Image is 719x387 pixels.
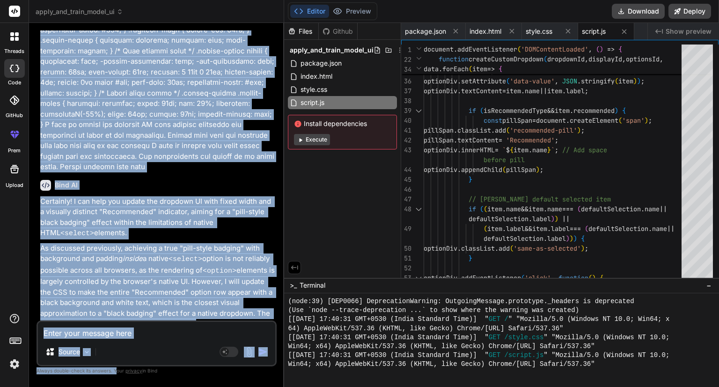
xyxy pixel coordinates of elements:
span: item [506,87,521,95]
span: Win64; x64) AppleWebKit/537.36 (KHTML, like Gecko) Chrome/[URL] Safari/537.36" [288,360,594,369]
span: ) [536,165,540,174]
span: ) [592,274,596,282]
div: 51 [401,253,411,263]
span: item [547,87,562,95]
span: ) [600,45,603,53]
span: . [648,224,652,233]
span: style.css [300,84,328,95]
span: } [469,175,472,184]
span: const [484,116,502,125]
span: => [487,65,495,73]
span: label [506,224,525,233]
span: . [543,205,547,213]
span: { [581,234,585,243]
span: ( [585,224,588,233]
span: pillSpan [424,126,454,134]
div: 36 [401,76,411,86]
span: ( [484,224,487,233]
span: Win64; x64) AppleWebKit/537.36 (KHTML, like Gecko) Chrome/[URL] Safari/537.36" [288,342,594,351]
span: 'span' [622,116,645,125]
span: ` [551,146,555,154]
span: add [499,244,510,253]
div: 45 [401,175,411,185]
span: name [547,205,562,213]
span: { [510,146,514,154]
button: Download [612,4,665,19]
span: GET [489,333,500,342]
button: Preview [329,5,375,18]
span: optionDiv [424,244,457,253]
span: ; [641,77,645,85]
span: label [566,87,585,95]
span: style.css [526,27,552,36]
div: 49 [401,224,411,234]
span: displayId [588,55,622,63]
span: 'DOMContentLoaded' [521,45,588,53]
span: , [555,77,558,85]
span: === [570,224,581,233]
span: ( [596,45,600,53]
div: Click to collapse the range. [412,106,425,116]
span: 64) AppleWebKit/537.36 (KHTML, like Gecko) Chrome/[URL] Safari/537.36" [288,324,563,333]
span: JSON [562,77,577,85]
span: item [555,106,570,115]
span: name [506,205,521,213]
span: innerHTML [461,146,495,154]
span: optionsId [626,55,660,63]
span: addEventListener [461,274,521,282]
span: ; [648,116,652,125]
span: || [660,205,667,213]
div: 44 [401,165,411,175]
span: (Use `node --trace-deprecation ...` to show where the warning was created) [288,306,579,315]
span: { [618,45,622,53]
div: 48 [401,204,411,214]
span: pillSpan [502,116,532,125]
div: 40 [401,116,411,126]
span: . [521,87,525,95]
span: recommended [573,106,615,115]
span: ( [480,205,484,213]
button: Editor [290,5,329,18]
span: . [577,77,581,85]
span: . [502,205,506,213]
span: index.html [470,27,501,36]
div: 47 [401,194,411,204]
span: 'data-value' [510,77,555,85]
span: function [439,55,469,63]
label: threads [4,47,24,55]
span: ( [484,205,487,213]
img: icon [258,347,268,357]
span: defaultSelection [484,234,543,243]
span: defaultSelection [588,224,648,233]
span: defaultSelection [469,215,528,223]
p: Certainly! I can help you update the dropdown UI with fixed width and a visually distinct "Recomm... [40,196,275,239]
span: (node:39) [DEP0066] DeprecationWarning: OutgoingMessage.prototype._headers is deprecated [288,297,634,306]
span: . [439,65,442,73]
span: ) [633,77,637,85]
span: classList [461,244,495,253]
span: if [469,106,476,115]
span: − [706,281,712,290]
span: 'Recommended' [506,136,555,144]
span: ) [581,244,585,253]
span: document [424,45,454,53]
span: script.js [300,97,325,108]
span: ; [585,244,588,253]
label: prem [8,147,21,155]
div: 38 [401,96,411,106]
span: = [499,136,502,144]
p: Always double-check its answers. Your in Bind [37,366,277,375]
span: ( [469,65,472,73]
span: , [551,274,555,282]
span: GET [489,315,500,324]
span: [[DATE] 17:40:31 GMT+0530 (India Standard Time)] " [288,351,488,360]
span: /script.js [504,351,543,360]
span: name [652,224,667,233]
span: createElement [570,116,618,125]
span: , [622,55,626,63]
span: ( [521,274,525,282]
span: ; [581,126,585,134]
div: 50 [401,244,411,253]
span: , [588,45,592,53]
span: ( [615,77,618,85]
